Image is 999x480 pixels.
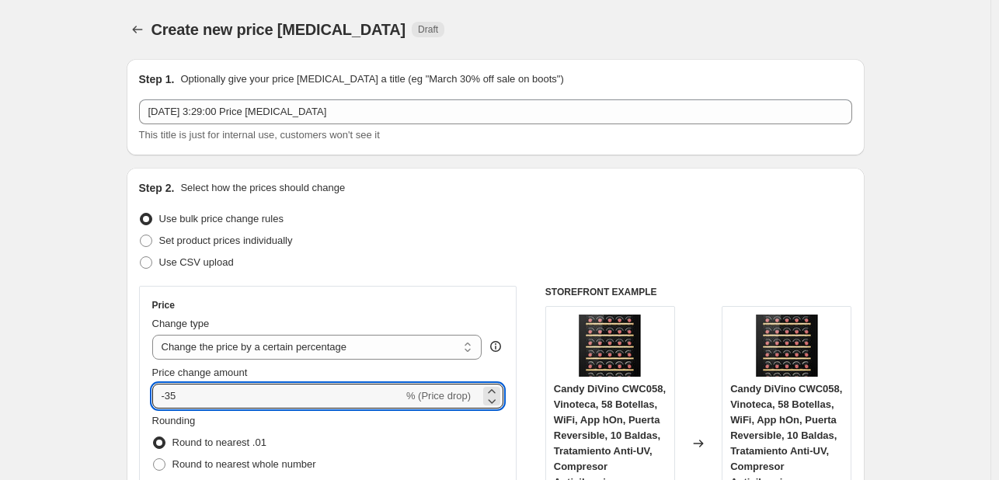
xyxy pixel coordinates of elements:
[152,318,210,329] span: Change type
[139,180,175,196] h2: Step 2.
[127,19,148,40] button: Price change jobs
[152,367,248,378] span: Price change amount
[406,390,471,402] span: % (Price drop)
[172,458,316,470] span: Round to nearest whole number
[159,256,234,268] span: Use CSV upload
[159,213,284,224] span: Use bulk price change rules
[152,299,175,311] h3: Price
[139,71,175,87] h2: Step 1.
[180,180,345,196] p: Select how the prices should change
[152,415,196,426] span: Rounding
[139,129,380,141] span: This title is just for internal use, customers won't see it
[756,315,818,377] img: 71Q3DSZ27CL._AC_SL1500_80x.jpg
[180,71,563,87] p: Optionally give your price [MEDICAL_DATA] a title (eg "March 30% off sale on boots")
[545,286,852,298] h6: STOREFRONT EXAMPLE
[159,235,293,246] span: Set product prices individually
[139,99,852,124] input: 30% off holiday sale
[579,315,641,377] img: 71Q3DSZ27CL._AC_SL1500_80x.jpg
[172,437,266,448] span: Round to nearest .01
[151,21,406,38] span: Create new price [MEDICAL_DATA]
[152,384,403,409] input: -15
[418,23,438,36] span: Draft
[488,339,503,354] div: help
